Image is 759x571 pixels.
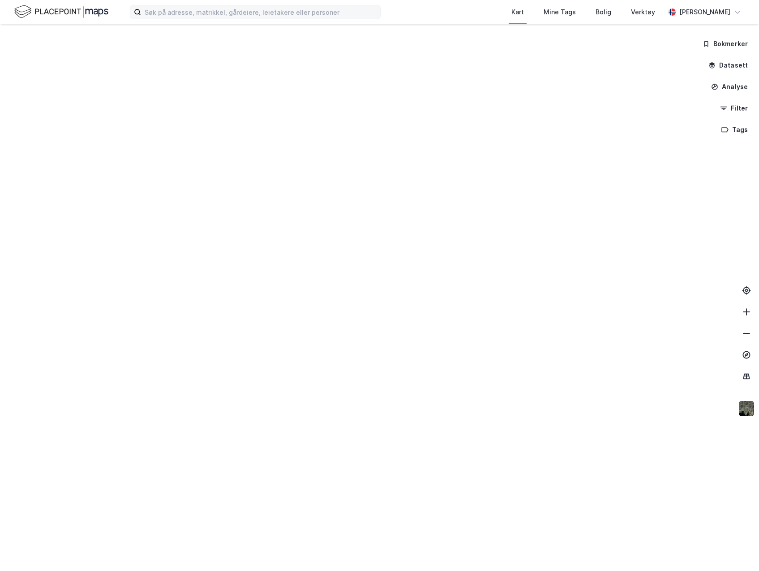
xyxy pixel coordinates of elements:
[679,7,730,17] div: [PERSON_NAME]
[714,528,759,571] iframe: Chat Widget
[14,4,108,20] img: logo.f888ab2527a4732fd821a326f86c7f29.svg
[596,7,611,17] div: Bolig
[631,7,655,17] div: Verktøy
[511,7,524,17] div: Kart
[544,7,576,17] div: Mine Tags
[141,5,380,19] input: Søk på adresse, matrikkel, gårdeiere, leietakere eller personer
